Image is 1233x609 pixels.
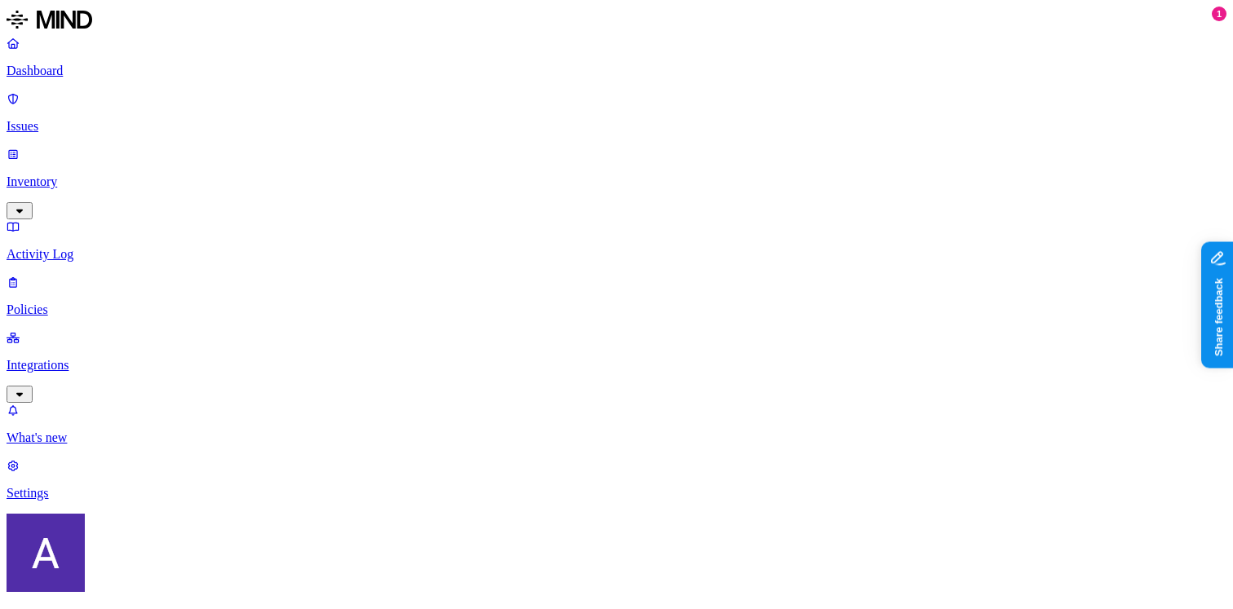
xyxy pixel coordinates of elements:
[7,458,1226,501] a: Settings
[7,486,1226,501] p: Settings
[7,36,1226,78] a: Dashboard
[7,7,1226,36] a: MIND
[7,275,1226,317] a: Policies
[7,147,1226,217] a: Inventory
[7,219,1226,262] a: Activity Log
[7,91,1226,134] a: Issues
[7,358,1226,373] p: Integrations
[7,174,1226,189] p: Inventory
[7,119,1226,134] p: Issues
[7,403,1226,445] a: What's new
[7,330,1226,400] a: Integrations
[7,64,1226,78] p: Dashboard
[7,302,1226,317] p: Policies
[7,430,1226,445] p: What's new
[7,7,92,33] img: MIND
[7,247,1226,262] p: Activity Log
[1212,7,1226,21] div: 1
[7,514,85,592] img: Avigail Bronznick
